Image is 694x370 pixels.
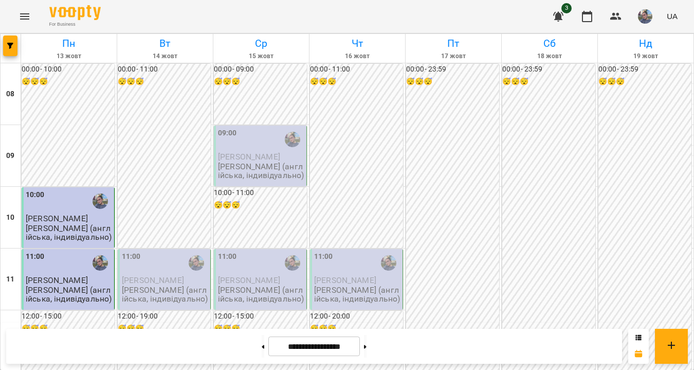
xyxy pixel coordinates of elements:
h6: Вт [119,36,211,51]
span: For Business [49,21,101,28]
img: Павленко Світлана (а) [189,255,204,271]
h6: Нд [599,36,692,51]
h6: 00:00 - 11:00 [310,64,403,75]
h6: 14 жовт [119,51,211,61]
h6: 😴😴😴 [502,76,595,87]
p: [PERSON_NAME] (англійська, індивідуально) [314,286,400,304]
span: [PERSON_NAME] [26,275,88,285]
h6: 😴😴😴 [22,76,115,87]
h6: 😴😴😴 [406,76,499,87]
span: [PERSON_NAME] [218,275,280,285]
h6: 08 [6,89,14,100]
h6: 00:00 - 10:00 [22,64,115,75]
h6: Пн [23,36,115,51]
span: [PERSON_NAME] [218,152,280,162]
h6: 15 жовт [215,51,307,61]
p: [PERSON_NAME] (англійська, індивідуально) [26,224,112,242]
img: 12e81ef5014e817b1a9089eb975a08d3.jpeg [638,9,652,24]
h6: 16 жовт [311,51,404,61]
h6: 00:00 - 09:00 [214,64,307,75]
h6: 12:00 - 20:00 [310,311,403,322]
label: 09:00 [218,128,237,139]
h6: 09 [6,150,14,162]
h6: 😴😴😴 [310,76,403,87]
img: Voopty Logo [49,5,101,20]
span: [PERSON_NAME] [314,275,376,285]
h6: 19 жовт [599,51,692,61]
span: [PERSON_NAME] [26,214,88,223]
span: [PERSON_NAME] [122,275,184,285]
label: 11:00 [122,251,141,262]
h6: 00:00 - 23:59 [406,64,499,75]
p: [PERSON_NAME] (англійська, індивідуально) [122,286,208,304]
h6: Пт [407,36,500,51]
h6: 10:00 - 11:00 [214,187,307,199]
span: 3 [561,3,572,13]
img: Павленко Світлана (а) [93,193,108,209]
label: 11:00 [314,251,333,262]
label: 10:00 [26,189,45,201]
h6: 13 жовт [23,51,115,61]
span: UA [667,11,678,22]
button: Menu [12,4,37,29]
h6: Ср [215,36,307,51]
h6: 00:00 - 11:00 [118,64,211,75]
p: [PERSON_NAME] (англійська, індивідуально) [218,162,304,180]
h6: 😴😴😴 [214,76,307,87]
img: Павленко Світлана (а) [285,132,300,147]
h6: 12:00 - 15:00 [22,311,115,322]
h6: 😴😴😴 [598,76,691,87]
h6: 12:00 - 19:00 [118,311,211,322]
h6: 00:00 - 23:59 [598,64,691,75]
h6: 12:00 - 15:00 [214,311,307,322]
label: 11:00 [26,251,45,262]
h6: 11 [6,274,14,285]
h6: 18 жовт [503,51,596,61]
label: 11:00 [218,251,237,262]
h6: 😴😴😴 [214,200,307,211]
img: Павленко Світлана (а) [285,255,300,271]
h6: 😴😴😴 [118,76,211,87]
p: [PERSON_NAME] (англійська, індивідуально) [218,286,304,304]
p: [PERSON_NAME] (англійська, індивідуально) [26,286,112,304]
img: Павленко Світлана (а) [93,255,108,271]
h6: 17 жовт [407,51,500,61]
h6: Чт [311,36,404,51]
button: UA [663,7,682,26]
h6: 00:00 - 23:59 [502,64,595,75]
img: Павленко Світлана (а) [381,255,396,271]
h6: 10 [6,212,14,223]
h6: Сб [503,36,596,51]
